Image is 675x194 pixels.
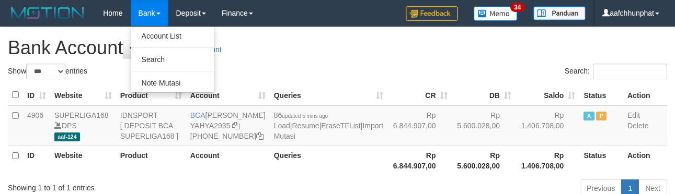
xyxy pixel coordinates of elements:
[516,85,579,105] th: Saldo: activate to sort column ascending
[292,122,319,130] a: Resume
[274,122,383,140] a: Import Mutasi
[593,64,667,79] input: Search:
[186,105,270,146] td: [PERSON_NAME] [PHONE_NUMBER]
[623,145,667,175] th: Action
[321,122,360,130] a: EraseTFList
[452,145,516,175] th: Rp 5.600.028,00
[116,105,186,146] td: IDNSPORT [ DEPOSIT BCA SUPERLIGA168 ]
[8,5,87,21] img: MOTION_logo.png
[54,132,80,141] span: aaf-124
[274,111,328,119] span: 86
[54,111,109,119] a: SUPERLIGA168
[533,6,586,20] img: panduan.png
[282,113,328,119] span: updated 5 mins ago
[623,85,667,105] th: Action
[627,122,648,130] a: Delete
[584,112,594,120] span: Active
[387,145,451,175] th: Rp 6.844.907,00
[131,76,214,90] a: Note Mutasi
[596,112,607,120] span: Paused
[8,178,273,193] div: Showing 1 to 1 of 1 entries
[23,105,50,146] td: 4906
[50,145,116,175] th: Website
[116,145,186,175] th: Product
[387,85,451,105] th: CR: activate to sort column ascending
[232,122,239,130] a: Copy YAHYA2935 to clipboard
[23,85,50,105] th: ID: activate to sort column ascending
[26,64,65,79] select: Showentries
[8,38,667,58] h1: Bank Account
[50,105,116,146] td: DPS
[452,85,516,105] th: DB: activate to sort column ascending
[131,29,214,43] a: Account List
[131,53,214,66] a: Search
[510,3,524,12] span: 34
[406,6,458,21] img: Feedback.jpg
[8,64,87,79] label: Show entries
[116,85,186,105] th: Product: activate to sort column ascending
[23,145,50,175] th: ID
[256,132,264,140] a: Copy 4062301272 to clipboard
[186,85,270,105] th: Account: activate to sort column ascending
[270,145,387,175] th: Queries
[387,105,451,146] td: Rp 6.844.907,00
[50,85,116,105] th: Website: activate to sort column ascending
[565,64,667,79] label: Search:
[516,105,579,146] td: Rp 1.406.708,00
[579,85,623,105] th: Status
[627,111,640,119] a: Edit
[516,145,579,175] th: Rp 1.406.708,00
[190,122,231,130] a: YAHYA2935
[190,111,205,119] span: BCA
[452,105,516,146] td: Rp 5.600.028,00
[579,145,623,175] th: Status
[274,111,383,140] span: | | |
[274,122,290,130] a: Load
[270,85,387,105] th: Queries: activate to sort column ascending
[474,6,518,21] img: Button%20Memo.svg
[186,145,270,175] th: Account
